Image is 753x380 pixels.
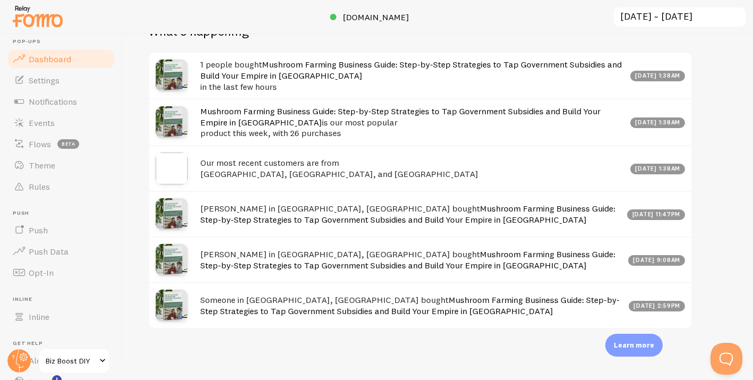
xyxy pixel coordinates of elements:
div: [DATE] 9:08am [628,255,686,266]
div: [DATE] 1:38am [630,117,686,128]
div: [DATE] 2:59pm [629,301,686,311]
span: Push [29,225,48,235]
span: Notifications [29,96,77,107]
a: Biz Boost DIY [38,348,110,374]
h4: Our most recent customers are from [GEOGRAPHIC_DATA], [GEOGRAPHIC_DATA], and [GEOGRAPHIC_DATA] [200,157,624,179]
img: fomo-relay-logo-orange.svg [11,3,64,30]
a: Notifications [6,91,116,112]
a: Theme [6,155,116,176]
span: Get Help [13,340,116,347]
div: [DATE] 1:38am [630,164,686,174]
span: Dashboard [29,54,71,64]
span: Pop-ups [13,38,116,45]
h4: 1 people bought in the last few hours [200,59,624,92]
a: Opt-In [6,262,116,283]
span: Settings [29,75,60,86]
a: Settings [6,70,116,91]
span: Push Data [29,246,69,257]
span: beta [57,139,79,149]
a: Dashboard [6,48,116,70]
a: Inline [6,306,116,327]
span: Biz Boost DIY [46,354,96,367]
span: Rules [29,181,50,192]
a: Flows beta [6,133,116,155]
a: Rules [6,176,116,197]
a: Mushroom Farming Business Guide: Step-by-Step Strategies to Tap Government Subsidies and Build Yo... [200,203,615,225]
div: Learn more [605,334,663,357]
a: Events [6,112,116,133]
span: Inline [13,296,116,303]
span: Opt-In [29,267,54,278]
span: Flows [29,139,51,149]
div: [DATE] 11:47pm [627,209,685,220]
h4: Someone in [GEOGRAPHIC_DATA], [GEOGRAPHIC_DATA] bought [200,294,622,316]
iframe: Help Scout Beacon - Open [710,343,742,375]
a: Mushroom Farming Business Guide: Step-by-Step Strategies to Tap Government Subsidies and Build Yo... [200,249,615,271]
span: Inline [29,311,49,322]
span: Push [13,210,116,217]
a: Push Data [6,241,116,262]
span: Theme [29,160,55,171]
span: Events [29,117,55,128]
a: Push [6,219,116,241]
h4: is our most popular product this week, with 26 purchases [200,106,624,139]
h4: [PERSON_NAME] in [GEOGRAPHIC_DATA], [GEOGRAPHIC_DATA] bought [200,203,621,225]
a: Mushroom Farming Business Guide: Step-by-Step Strategies to Tap Government Subsidies and Build Yo... [200,106,600,128]
div: [DATE] 1:38am [630,71,686,81]
a: Mushroom Farming Business Guide: Step-by-Step Strategies to Tap Government Subsidies and Build Yo... [200,294,620,316]
h4: [PERSON_NAME] in [GEOGRAPHIC_DATA], [GEOGRAPHIC_DATA] bought [200,249,622,271]
a: Mushroom Farming Business Guide: Step-by-Step Strategies to Tap Government Subsidies and Build Yo... [200,59,622,81]
p: Learn more [614,340,654,350]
